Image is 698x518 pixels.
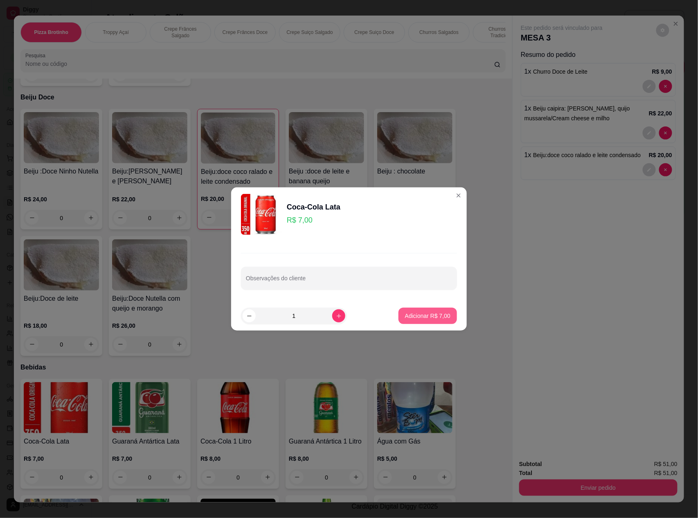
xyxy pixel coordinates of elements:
[405,312,450,320] p: Adicionar R$ 7,00
[287,201,340,213] div: Coca-Cola Lata
[332,309,345,322] button: increase-product-quantity
[246,277,452,286] input: Observações do cliente
[287,214,340,226] p: R$ 7,00
[243,309,256,322] button: decrease-product-quantity
[452,189,465,202] button: Close
[399,308,457,324] button: Adicionar R$ 7,00
[241,194,282,235] img: product-image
